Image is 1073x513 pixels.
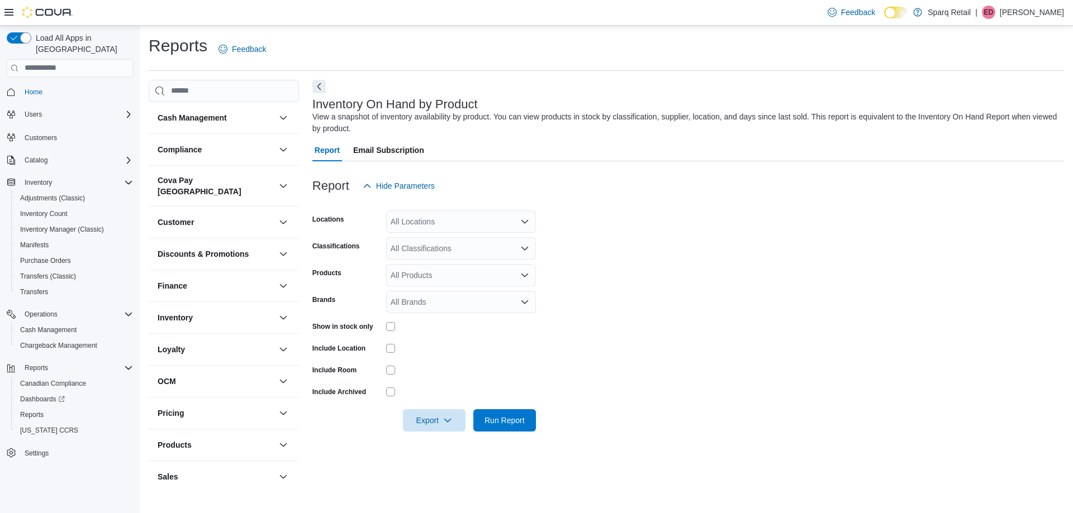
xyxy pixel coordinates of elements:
nav: Complex example [7,79,133,490]
a: Inventory Count [16,207,72,220]
span: Dashboards [20,395,65,404]
span: Transfers (Classic) [16,270,133,283]
span: Customers [20,130,133,144]
span: Run Report [485,415,525,426]
label: Brands [312,295,335,304]
span: Reports [16,408,133,421]
span: Users [25,110,42,119]
button: Run Report [473,409,536,432]
h1: Reports [149,35,207,57]
button: Products [158,439,274,450]
a: Transfers [16,285,53,299]
button: Pricing [158,407,274,419]
label: Include Room [312,366,357,375]
span: Inventory Manager (Classic) [20,225,104,234]
a: Feedback [214,38,270,60]
button: Pricing [277,406,290,420]
div: Emily Driver [982,6,995,19]
a: Cash Management [16,323,81,337]
button: Next [312,80,326,93]
span: Chargeback Management [16,339,133,352]
span: Operations [20,308,133,321]
input: Dark Mode [884,7,908,18]
span: Inventory [20,176,133,189]
button: Transfers (Classic) [11,269,137,284]
a: Chargeback Management [16,339,102,352]
button: Inventory Count [11,206,137,222]
div: View a snapshot of inventory availability by product. You can view products in stock by classific... [312,111,1058,135]
span: Email Subscription [353,139,424,161]
span: Adjustments (Classic) [20,194,85,203]
span: Manifests [20,241,49,250]
span: Reports [20,410,44,419]
label: Products [312,269,341,277]
button: Customer [277,215,290,229]
span: Chargeback Management [20,341,97,350]
span: Reports [25,363,48,372]
span: Feedback [841,7,875,18]
button: OCM [277,375,290,388]
button: Sales [158,471,274,482]
span: Inventory Manager (Classic) [16,223,133,236]
label: Locations [312,215,344,224]
span: Manifests [16,238,133,252]
button: Cova Pay [GEOGRAPHIC_DATA] [277,179,290,193]
button: Cova Pay [GEOGRAPHIC_DATA] [158,175,274,197]
button: Compliance [158,144,274,155]
button: Inventory [277,311,290,324]
span: Inventory Count [20,209,68,218]
p: | [975,6,977,19]
h3: Inventory On Hand by Product [312,98,478,111]
span: Load All Apps in [GEOGRAPHIC_DATA] [31,32,133,55]
img: Cova [22,7,73,18]
span: Purchase Orders [20,256,71,265]
h3: Cash Management [158,112,227,123]
button: Purchase Orders [11,253,137,269]
button: Finance [277,279,290,293]
button: Export [403,409,466,432]
a: Customers [20,131,61,145]
label: Include Location [312,344,365,353]
button: Settings [2,445,137,461]
span: Cash Management [20,325,77,334]
button: Cash Management [11,322,137,338]
a: Reports [16,408,48,421]
a: Adjustments (Classic) [16,191,89,205]
a: Dashboards [11,391,137,407]
button: Finance [158,280,274,291]
span: [US_STATE] CCRS [20,426,78,435]
button: Chargeback Management [11,338,137,353]
button: Reports [11,407,137,423]
span: Dashboards [16,392,133,406]
span: Canadian Compliance [20,379,86,388]
button: [US_STATE] CCRS [11,423,137,438]
button: Cash Management [158,112,274,123]
button: Open list of options [520,244,529,253]
button: Compliance [277,143,290,156]
button: Users [2,107,137,122]
a: Home [20,85,47,99]
h3: Products [158,439,192,450]
button: Loyalty [277,343,290,356]
a: Manifests [16,238,53,252]
label: Show in stock only [312,322,373,331]
button: Customers [2,129,137,145]
span: Feedback [232,44,266,55]
button: Open list of options [520,271,529,280]
a: Inventory Manager (Classic) [16,223,108,236]
a: Canadian Compliance [16,377,91,390]
span: Operations [25,310,58,319]
span: Transfers (Classic) [20,272,76,281]
span: Report [315,139,340,161]
a: [US_STATE] CCRS [16,424,83,437]
span: Inventory Count [16,207,133,220]
button: Discounts & Promotions [277,247,290,261]
a: Transfers (Classic) [16,270,80,283]
button: Catalog [2,152,137,168]
button: Loyalty [158,344,274,355]
p: Sparq Retail [928,6,971,19]
span: Cash Management [16,323,133,337]
button: Hide Parameters [358,175,439,197]
a: Settings [20,447,53,460]
button: Operations [2,306,137,322]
